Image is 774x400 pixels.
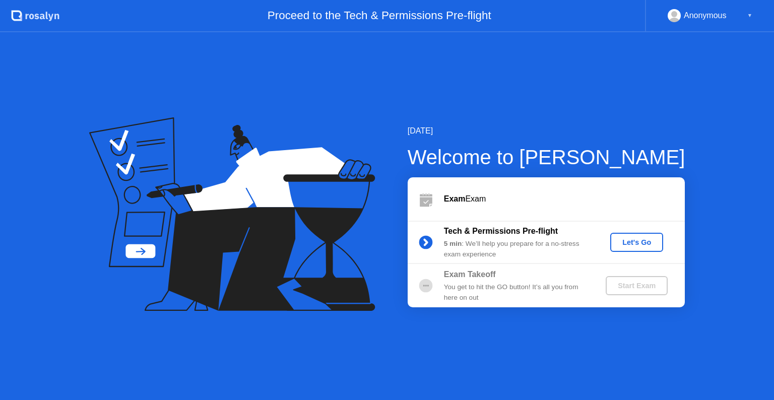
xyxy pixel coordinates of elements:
[444,270,496,279] b: Exam Takeoff
[408,125,685,137] div: [DATE]
[684,9,727,22] div: Anonymous
[444,227,558,235] b: Tech & Permissions Pre-flight
[610,282,664,290] div: Start Exam
[444,239,589,259] div: : We’ll help you prepare for a no-stress exam experience
[444,193,685,205] div: Exam
[747,9,752,22] div: ▼
[444,194,466,203] b: Exam
[408,142,685,172] div: Welcome to [PERSON_NAME]
[610,233,663,252] button: Let's Go
[606,276,668,295] button: Start Exam
[444,240,462,247] b: 5 min
[444,282,589,303] div: You get to hit the GO button! It’s all you from here on out
[614,238,659,246] div: Let's Go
